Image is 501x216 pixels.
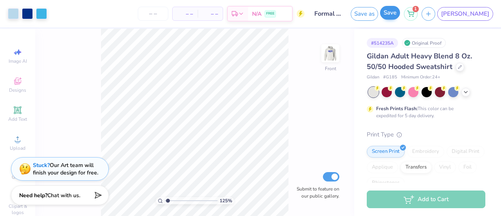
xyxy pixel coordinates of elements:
label: Submit to feature on our public gallery. [292,185,339,200]
div: Vinyl [434,162,456,173]
strong: Need help? [19,192,47,199]
span: N/A [252,10,261,18]
span: 125 % [220,197,232,204]
a: [PERSON_NAME] [437,7,493,21]
input: Untitled Design [308,6,347,22]
span: FREE [266,11,274,16]
button: Save as [351,7,378,21]
span: Add Text [8,116,27,122]
span: Clipart & logos [4,203,31,216]
span: # G185 [383,74,397,81]
button: Save [380,6,400,20]
div: Our Art team will finish your design for free. [33,162,98,176]
div: Transfers [400,162,432,173]
div: This color can be expedited for 5 day delivery. [376,105,472,119]
strong: Stuck? [33,162,50,169]
span: – – [202,10,218,18]
span: Gildan Adult Heavy Blend 8 Oz. 50/50 Hooded Sweatshirt [367,51,472,71]
img: Front [323,45,338,61]
span: Gildan [367,74,379,81]
span: Chat with us. [47,192,80,199]
div: Print Type [367,130,485,139]
div: # 514235A [367,38,398,48]
div: Original Proof [402,38,446,48]
input: – – [138,7,168,21]
span: Upload [10,145,25,151]
strong: Fresh Prints Flash: [376,105,418,112]
span: [PERSON_NAME] [441,9,489,18]
div: Embroidery [407,146,444,158]
span: Image AI [9,58,27,64]
span: – – [177,10,193,18]
div: Front [325,65,336,72]
span: 1 [413,6,419,12]
span: Minimum Order: 24 + [401,74,440,81]
span: Designs [9,87,26,93]
div: Digital Print [447,146,485,158]
div: Applique [367,162,398,173]
div: Rhinestones [367,177,405,189]
div: Foil [458,162,477,173]
div: Screen Print [367,146,405,158]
